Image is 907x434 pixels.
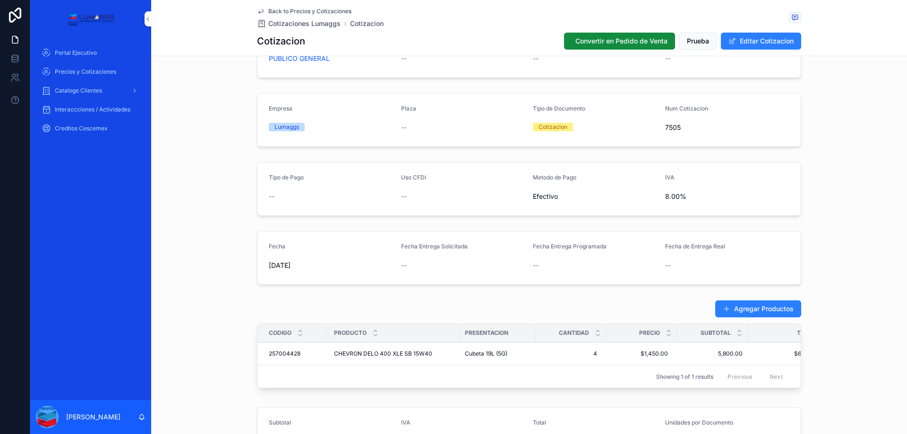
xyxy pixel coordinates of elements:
span: Subtotal [701,329,731,337]
span: Producto [334,329,367,337]
a: Cotizacion [350,19,384,28]
a: Interaccciones / Actividades [36,101,145,118]
span: Fecha de Entrega Real [665,243,725,250]
span: Tipo de Pago [269,174,304,181]
span: Plaza [401,105,416,112]
span: Metodo de Pago [533,174,576,181]
span: Catalogo Clientes [55,87,102,94]
a: 4 [541,346,601,361]
span: Efectivo [533,192,558,201]
span: IVA [401,419,411,426]
span: Precio [639,329,660,337]
span: Creditos Cescemex [55,125,108,132]
a: Cotizaciones Lumaggs [257,19,341,28]
span: Subtotal [269,419,291,426]
span: 257004428 [269,350,300,357]
span: Codigo [269,329,291,337]
div: scrollable content [30,38,151,149]
a: 5,800.00 [683,350,743,357]
a: Back to Precios y Cotizaciones [257,8,351,15]
img: App logo [67,11,114,26]
span: Cubeta 19L (5G) [465,350,507,357]
span: Total [797,329,816,337]
span: Num Cotizacion [665,105,708,112]
span: Fecha [269,243,285,250]
span: Unidades por Documento [665,419,733,426]
a: Portal Ejecutivo [36,44,145,61]
a: Precios y Cotizaciones [36,63,145,80]
span: CHEVRON DELO 400 XLE SB 15W40 [334,350,432,357]
span: -- [401,261,407,270]
span: Tipo de Documento [533,105,585,112]
span: Back to Precios y Cotizaciones [268,8,351,15]
a: 257004428 [269,350,323,357]
span: Convertir en Pedido de Venta [575,36,667,46]
a: $1,450.00 [612,346,672,361]
span: -- [269,192,274,201]
span: $1,450.00 [616,350,668,357]
span: [DATE] [269,261,394,270]
span: Empresa [269,105,292,112]
span: -- [401,54,407,63]
a: $6,264.00 [748,350,822,357]
button: Convertir en Pedido de Venta [564,33,675,50]
a: PUBLICO GENERAL [269,54,330,63]
div: Cotizacion [539,123,567,131]
span: Total [533,419,546,426]
h1: Cotizacion [257,34,305,48]
span: 7505 [665,123,790,132]
span: -- [401,192,407,201]
span: Uso CFDI [401,174,426,181]
button: Agregar Productos [715,300,801,317]
span: -- [533,261,539,270]
span: Fecha Entrega Programada [533,243,607,250]
button: Editar Cotizacion [721,33,801,50]
span: -- [665,261,671,270]
span: -- [665,54,671,63]
span: Cantidad [559,329,589,337]
span: IVA [665,174,675,181]
span: Prueba [687,36,709,46]
span: Showing 1 of 1 results [656,373,713,381]
span: Precios y Cotizaciones [55,68,116,76]
span: -- [533,54,539,63]
a: Catalogo Clientes [36,82,145,99]
span: Presentacion [465,329,508,337]
span: Cotizaciones Lumaggs [268,19,341,28]
span: Portal Ejecutivo [55,49,97,57]
a: Cubeta 19L (5G) [465,350,530,357]
a: Creditos Cescemex [36,120,145,137]
span: Fecha Entrega Solicitada [401,243,468,250]
a: CHEVRON DELO 400 XLE SB 15W40 [334,350,453,357]
span: 8.00% [665,192,790,201]
p: [PERSON_NAME] [66,412,120,422]
span: -- [401,123,407,132]
button: Prueba [679,33,717,50]
span: Interaccciones / Actividades [55,106,130,113]
span: 4 [545,350,597,357]
div: Lumaggs [274,123,299,131]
